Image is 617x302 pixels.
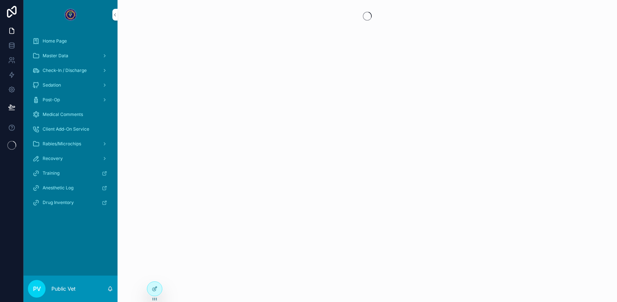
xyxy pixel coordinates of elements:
a: Rabies/Microchips [28,137,113,150]
a: Drug Inventory [28,196,113,209]
a: Sedation [28,79,113,92]
span: Master Data [43,53,68,59]
span: Post-Op [43,97,60,103]
p: Public Vet [51,285,76,292]
span: Recovery [43,156,63,161]
a: Training [28,167,113,180]
span: Drug Inventory [43,200,74,205]
a: Recovery [28,152,113,165]
a: Client Add-On Service [28,123,113,136]
span: Training [43,170,59,176]
span: PV [33,284,41,293]
span: Anesthetic Log [43,185,73,191]
a: Medical Comments [28,108,113,121]
img: App logo [65,9,76,21]
a: Check-In / Discharge [28,64,113,77]
a: Master Data [28,49,113,62]
span: Rabies/Microchips [43,141,81,147]
span: Home Page [43,38,67,44]
div: scrollable content [24,29,118,219]
a: Post-Op [28,93,113,106]
span: Client Add-On Service [43,126,89,132]
a: Home Page [28,34,113,48]
span: Sedation [43,82,61,88]
span: Check-In / Discharge [43,68,87,73]
a: Anesthetic Log [28,181,113,194]
span: Medical Comments [43,112,83,117]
